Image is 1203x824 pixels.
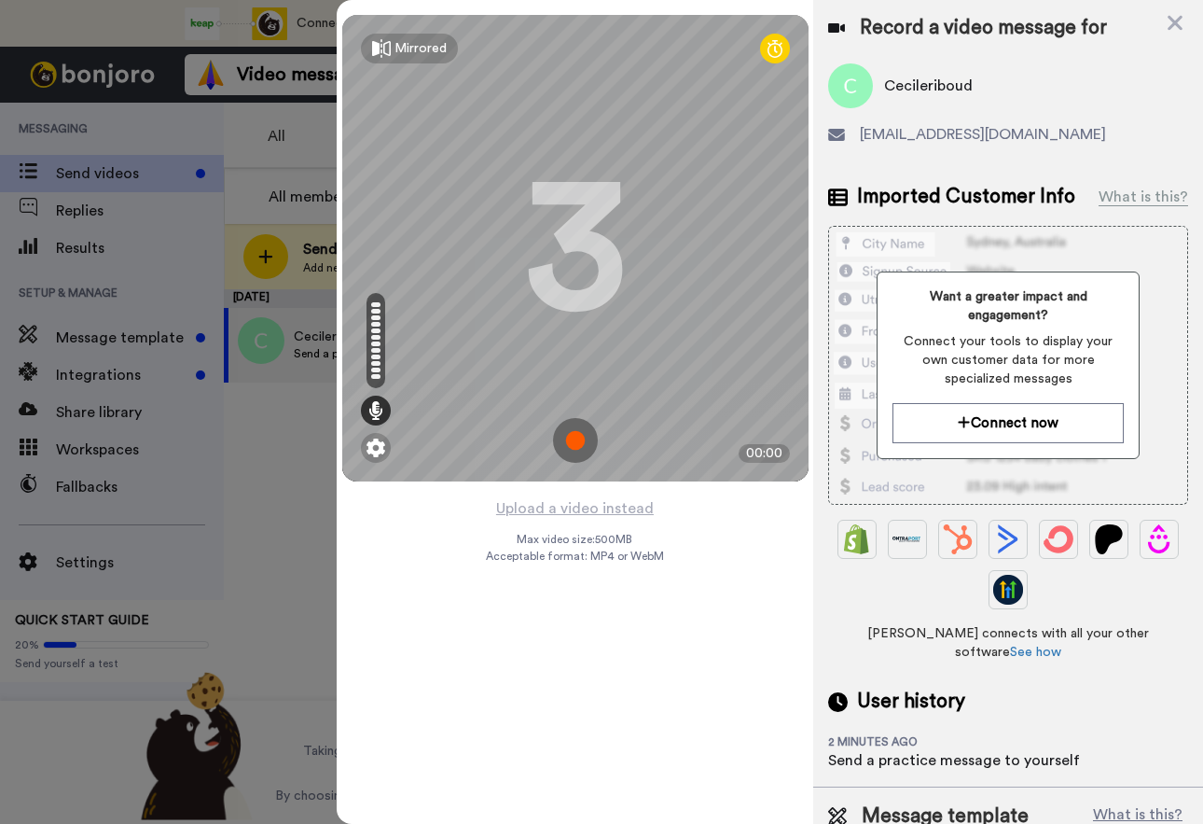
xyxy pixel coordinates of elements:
[892,332,1124,388] span: Connect your tools to display your own customer data for more specialized messages
[1044,524,1073,554] img: ConvertKit
[739,444,790,463] div: 00:00
[943,524,973,554] img: Hubspot
[366,439,385,457] img: ic_gear.svg
[486,549,664,564] span: Acceptable format: MP4 or WebM
[892,524,922,554] img: Ontraport
[993,575,1023,605] img: GoHighLevel
[1099,186,1188,208] div: What is this?
[842,524,872,554] img: Shopify
[892,287,1124,325] span: Want a greater impact and engagement?
[828,734,949,749] div: 2 minutes ago
[1010,646,1061,659] a: See how
[553,418,598,463] img: ic_record_start.svg
[518,532,633,547] span: Max video size: 500 MB
[524,178,627,318] div: 3
[1094,524,1124,554] img: Patreon
[828,749,1080,772] div: Send a practice message to yourself
[857,688,965,716] span: User history
[857,183,1075,211] span: Imported Customer Info
[993,524,1023,554] img: ActiveCampaign
[1144,524,1174,554] img: Drip
[892,403,1124,443] button: Connect now
[828,624,1188,662] span: [PERSON_NAME] connects with all your other software
[491,496,659,521] button: Upload a video instead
